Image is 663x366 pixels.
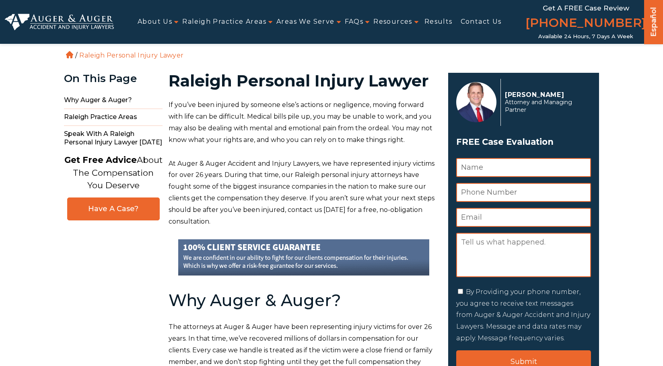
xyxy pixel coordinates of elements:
a: Results [424,13,453,31]
span: Have A Case? [76,204,151,214]
p: [PERSON_NAME] [505,91,587,99]
a: FAQs [345,13,364,31]
a: About Us [138,13,172,31]
h1: Raleigh Personal Injury Lawyer [169,73,439,89]
input: Name [456,158,591,177]
span: Attorney and Managing Partner [505,99,587,114]
span: Get a FREE Case Review [543,4,629,12]
li: Raleigh Personal Injury Lawyer [77,51,185,59]
span: Raleigh Practice Areas [64,109,163,126]
h2: Why Auger & Auger? [169,292,439,309]
label: By Providing your phone number, you agree to receive text messages from Auger & Auger Accident an... [456,288,590,342]
a: [PHONE_NUMBER] [525,14,646,33]
a: Contact Us [461,13,502,31]
span: Why Auger & Auger? [64,92,163,109]
a: Home [66,51,73,58]
a: Areas We Serve [276,13,335,31]
a: Raleigh Practice Areas [182,13,266,31]
input: Phone Number [456,183,591,202]
img: Herbert Auger [456,82,496,122]
span: Available 24 Hours, 7 Days a Week [538,33,633,40]
img: Auger & Auger Accident and Injury Lawyers Logo [5,14,114,30]
p: If you’ve been injured by someone else’s actions or negligence, moving forward with life can be d... [169,99,439,146]
a: Resources [373,13,412,31]
p: About The Compensation You Deserve [64,154,163,192]
input: Email [456,208,591,227]
img: guarantee-banner [178,239,429,276]
p: At Auger & Auger Accident and Injury Lawyers, we have represented injury victims for over 26 year... [169,158,439,228]
span: Speak with a Raleigh Personal Injury Lawyer [DATE] [64,126,163,151]
span: FREE Case Evaluation [456,134,591,150]
a: Have A Case? [67,197,160,220]
strong: Get Free Advice [64,155,137,165]
div: On This Page [64,73,163,84]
